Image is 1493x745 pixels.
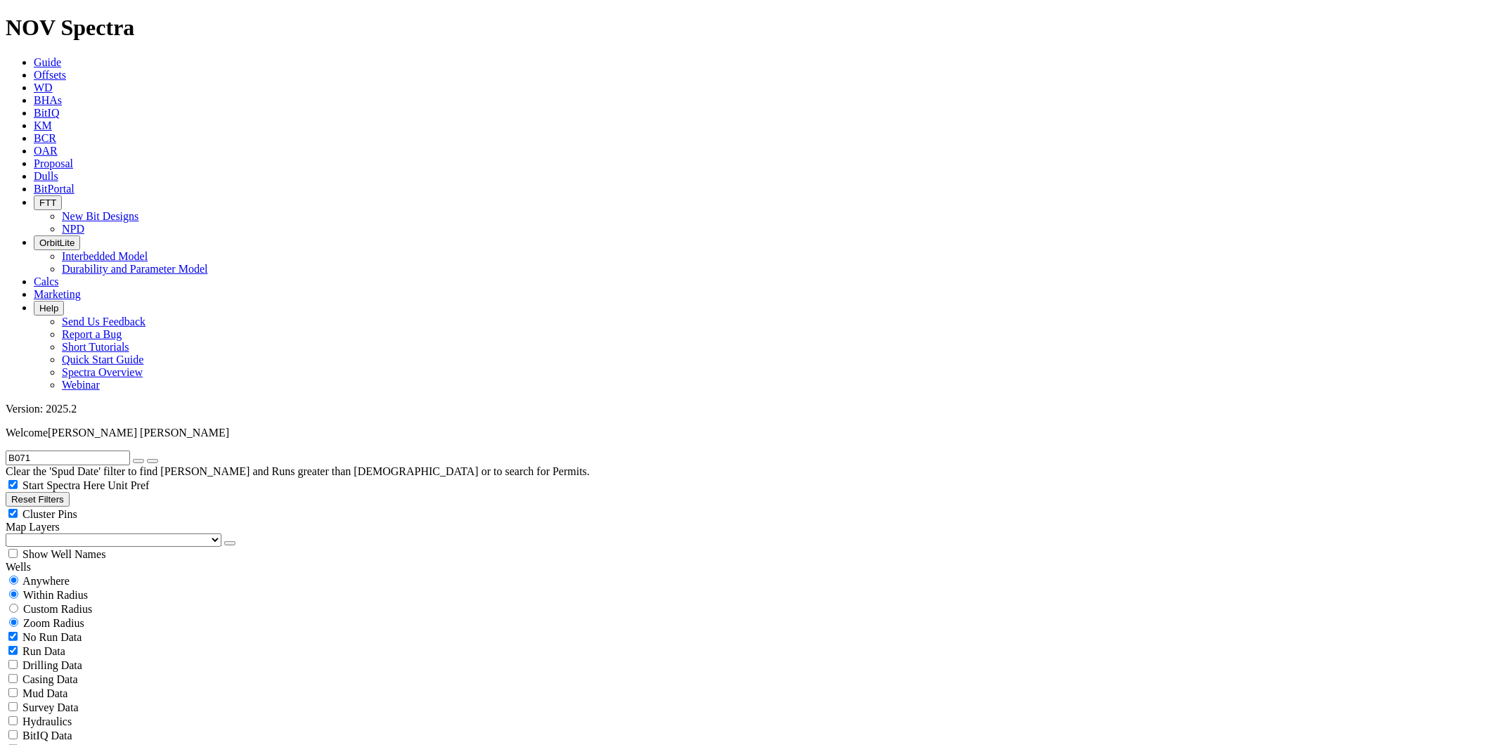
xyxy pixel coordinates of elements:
a: Durability and Parameter Model [62,263,208,275]
a: Quick Start Guide [62,354,143,365]
span: Custom Radius [23,603,92,615]
a: Webinar [62,379,100,391]
a: Guide [34,56,61,68]
span: Start Spectra Here [22,479,105,491]
a: Dulls [34,170,58,182]
span: Mud Data [22,687,67,699]
span: Show Well Names [22,548,105,560]
span: FTT [39,197,56,208]
span: Drilling Data [22,659,82,671]
a: Interbedded Model [62,250,148,262]
div: Version: 2025.2 [6,403,1487,415]
span: Cluster Pins [22,508,77,520]
a: KM [34,119,52,131]
button: Help [34,301,64,316]
span: No Run Data [22,631,82,643]
button: Reset Filters [6,492,70,507]
span: Anywhere [22,575,70,587]
a: BHAs [34,94,62,106]
button: FTT [34,195,62,210]
span: Hydraulics [22,715,72,727]
a: Spectra Overview [62,366,143,378]
button: OrbitLite [34,235,80,250]
a: OAR [34,145,58,157]
span: Clear the 'Spud Date' filter to find [PERSON_NAME] and Runs greater than [DEMOGRAPHIC_DATA] or to... [6,465,590,477]
a: Short Tutorials [62,341,129,353]
p: Welcome [6,427,1487,439]
span: Unit Pref [108,479,149,491]
h1: NOV Spectra [6,15,1487,41]
a: NPD [62,223,84,235]
div: Wells [6,561,1487,574]
span: BitIQ Data [22,730,72,741]
a: Send Us Feedback [62,316,146,328]
span: Help [39,303,58,313]
span: [PERSON_NAME] [PERSON_NAME] [48,427,229,439]
input: Start Spectra Here [8,480,18,489]
a: BCR [34,132,56,144]
a: BitIQ [34,107,59,119]
input: Search [6,451,130,465]
a: Offsets [34,69,66,81]
span: Casing Data [22,673,78,685]
filter-controls-checkbox: Hydraulics Analysis [6,714,1487,728]
span: OrbitLite [39,238,75,248]
span: Run Data [22,645,65,657]
span: Zoom Radius [23,617,84,629]
a: Marketing [34,288,81,300]
a: New Bit Designs [62,210,138,222]
span: Survey Data [22,701,79,713]
a: WD [34,82,53,93]
a: Calcs [34,276,59,287]
a: Proposal [34,157,73,169]
span: Map Layers [6,521,60,533]
a: BitPortal [34,183,75,195]
a: Report a Bug [62,328,122,340]
span: Within Radius [23,589,88,601]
